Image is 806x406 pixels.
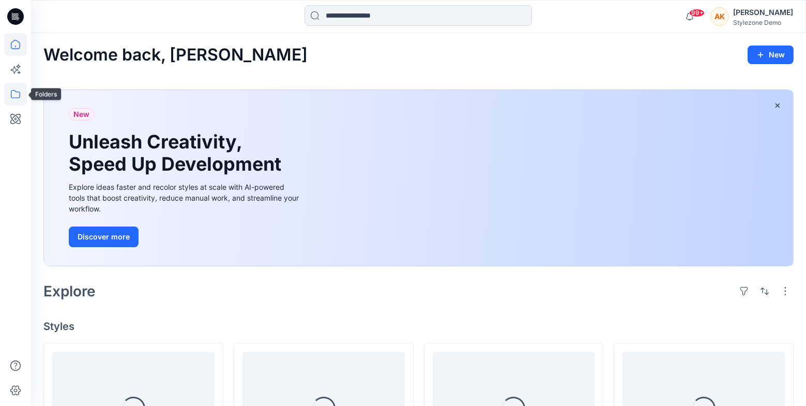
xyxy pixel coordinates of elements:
div: AK [710,7,729,26]
div: Explore ideas faster and recolor styles at scale with AI-powered tools that boost creativity, red... [69,182,301,214]
button: New [748,46,794,64]
button: Discover more [69,227,139,247]
h2: Explore [43,283,96,299]
h4: Styles [43,320,794,333]
a: Discover more [69,227,301,247]
div: Stylezone Demo [733,19,793,26]
span: 99+ [689,9,705,17]
h1: Unleash Creativity, Speed Up Development [69,131,286,175]
div: [PERSON_NAME] [733,6,793,19]
span: New [73,108,89,121]
h2: Welcome back, [PERSON_NAME] [43,46,308,65]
